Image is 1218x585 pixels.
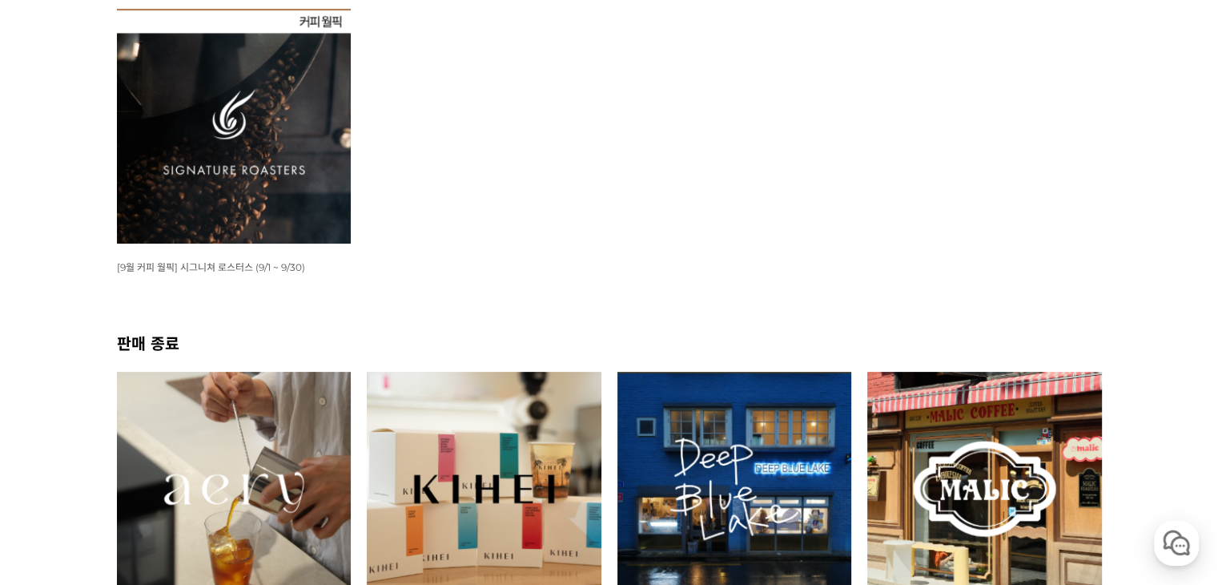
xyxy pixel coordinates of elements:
span: 설정 [247,476,267,489]
img: [9월 커피 월픽] 시그니쳐 로스터스 (9/1 ~ 9/30) [117,9,352,244]
span: 대화 [147,477,166,490]
a: 설정 [207,452,308,492]
a: 대화 [106,452,207,492]
span: 홈 [50,476,60,489]
span: [9월 커피 월픽] 시그니쳐 로스터스 (9/1 ~ 9/30) [117,261,305,273]
a: [9월 커피 월픽] 시그니쳐 로스터스 (9/1 ~ 9/30) [117,260,305,273]
a: 홈 [5,452,106,492]
h2: 판매 종료 [117,331,1102,354]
